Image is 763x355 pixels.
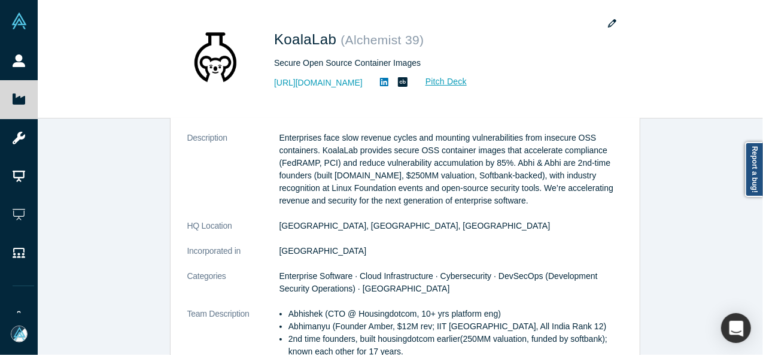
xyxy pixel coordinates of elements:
[187,220,279,245] dt: HQ Location
[11,13,28,29] img: Alchemist Vault Logo
[288,308,623,320] p: Abhishek (CTO @ Housingdotcom, 10+ yrs platform eng)
[274,31,341,47] span: KoalaLab
[412,75,467,89] a: Pitch Deck
[745,142,763,197] a: Report a bug!
[11,326,28,342] img: Mia Scott's Account
[279,132,623,207] p: Enterprises face slow revenue cycles and mounting vulnerabilities from insecure OSS containers. K...
[341,33,424,47] small: ( Alchemist 39 )
[279,271,598,293] span: Enterprise Software · Cloud Infrastructure · Cybersecurity · DevSecOps (Development Security Oper...
[174,17,257,101] img: KoalaLab's Logo
[187,270,279,308] dt: Categories
[288,320,623,333] p: Abhimanyu (Founder Amber, $12M rev; IIT [GEOGRAPHIC_DATA], All India Rank 12)
[279,220,623,232] dd: [GEOGRAPHIC_DATA], [GEOGRAPHIC_DATA], [GEOGRAPHIC_DATA]
[187,132,279,220] dt: Description
[274,77,363,89] a: [URL][DOMAIN_NAME]
[279,245,623,257] dd: [GEOGRAPHIC_DATA]
[187,245,279,270] dt: Incorporated in
[274,57,609,69] div: Secure Open Source Container Images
